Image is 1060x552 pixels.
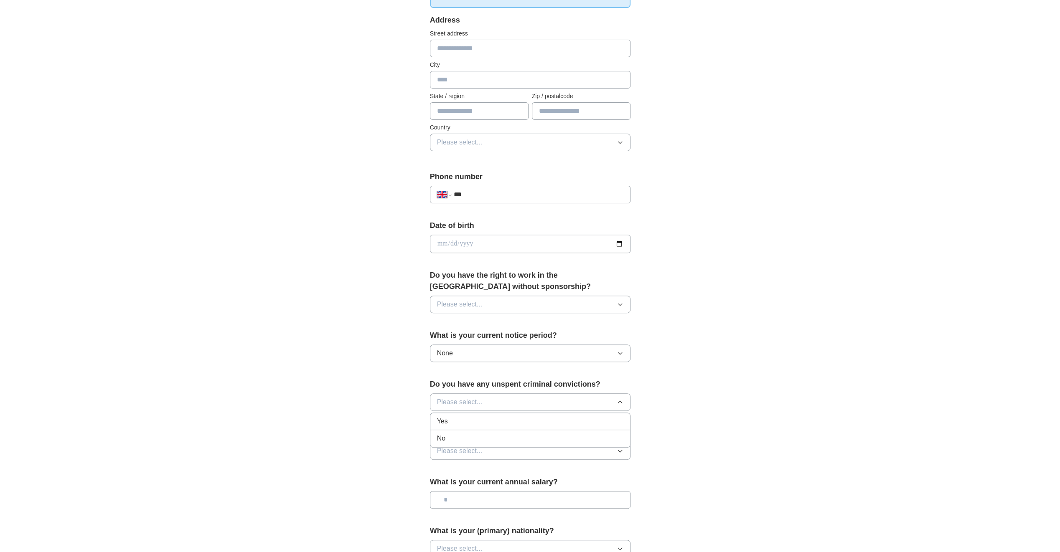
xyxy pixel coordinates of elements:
[430,296,630,313] button: Please select...
[430,442,630,460] button: Please select...
[430,220,630,231] label: Date of birth
[437,433,445,443] span: No
[430,171,630,182] label: Phone number
[430,29,630,38] label: Street address
[430,92,529,101] label: State / region
[430,393,630,411] button: Please select...
[430,330,630,341] label: What is your current notice period?
[430,15,630,26] div: Address
[437,137,483,147] span: Please select...
[430,344,630,362] button: None
[437,446,483,456] span: Please select...
[430,476,630,488] label: What is your current annual salary?
[437,416,448,426] span: Yes
[532,92,630,101] label: Zip / postalcode
[430,134,630,151] button: Please select...
[430,525,630,537] label: What is your (primary) nationality?
[430,61,630,69] label: City
[430,270,630,292] label: Do you have the right to work in the [GEOGRAPHIC_DATA] without sponsorship?
[430,123,630,132] label: Country
[437,348,453,358] span: None
[437,299,483,309] span: Please select...
[430,379,630,390] label: Do you have any unspent criminal convictions?
[437,397,483,407] span: Please select...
